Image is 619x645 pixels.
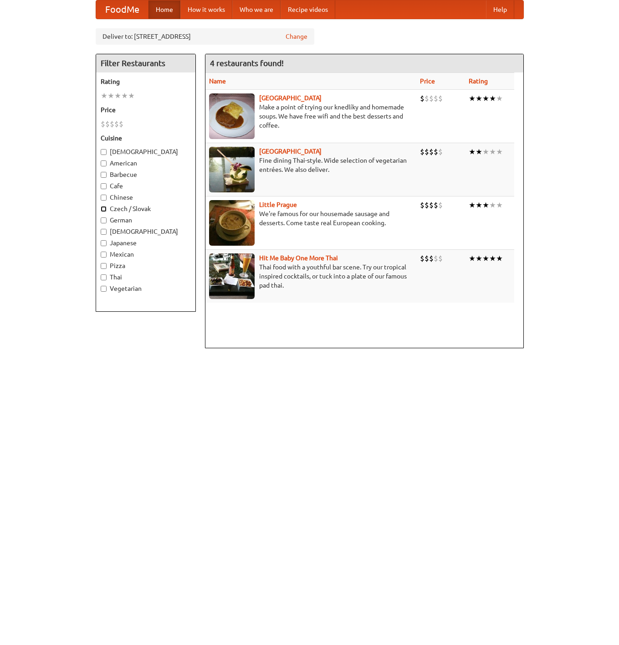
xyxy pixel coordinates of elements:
[429,93,434,103] li: $
[101,160,107,166] input: American
[101,286,107,292] input: Vegetarian
[482,200,489,210] li: ★
[420,93,425,103] li: $
[434,93,438,103] li: $
[101,240,107,246] input: Japanese
[209,209,413,227] p: We're famous for our housemade sausage and desserts. Come taste real European cooking.
[259,148,322,155] b: [GEOGRAPHIC_DATA]
[232,0,281,19] a: Who we are
[425,253,429,263] li: $
[286,32,307,41] a: Change
[101,204,191,213] label: Czech / Slovak
[96,28,314,45] div: Deliver to: [STREET_ADDRESS]
[101,263,107,269] input: Pizza
[101,149,107,155] input: [DEMOGRAPHIC_DATA]
[121,91,128,101] li: ★
[101,206,107,212] input: Czech / Slovak
[489,200,496,210] li: ★
[434,200,438,210] li: $
[101,217,107,223] input: German
[438,253,443,263] li: $
[259,254,338,262] a: Hit Me Baby One More Thai
[429,147,434,157] li: $
[259,201,297,208] a: Little Prague
[259,94,322,102] a: [GEOGRAPHIC_DATA]
[281,0,335,19] a: Recipe videos
[438,147,443,157] li: $
[469,147,476,157] li: ★
[469,93,476,103] li: ★
[101,77,191,86] h5: Rating
[438,93,443,103] li: $
[476,200,482,210] li: ★
[101,119,105,129] li: $
[101,159,191,168] label: American
[209,200,255,246] img: littleprague.jpg
[420,147,425,157] li: $
[489,253,496,263] li: ★
[496,200,503,210] li: ★
[101,172,107,178] input: Barbecue
[210,59,284,67] ng-pluralize: 4 restaurants found!
[101,238,191,248] label: Japanese
[101,134,191,143] h5: Cuisine
[209,156,413,174] p: Fine dining Thai-style. Wide selection of vegetarian entrées. We also deliver.
[101,216,191,225] label: German
[101,181,191,191] label: Cafe
[101,227,191,236] label: [DEMOGRAPHIC_DATA]
[425,93,429,103] li: $
[482,253,489,263] li: ★
[119,119,123,129] li: $
[482,147,489,157] li: ★
[496,93,503,103] li: ★
[209,253,255,299] img: babythai.jpg
[425,147,429,157] li: $
[434,253,438,263] li: $
[496,147,503,157] li: ★
[489,147,496,157] li: ★
[101,261,191,270] label: Pizza
[420,200,425,210] li: $
[101,147,191,156] label: [DEMOGRAPHIC_DATA]
[429,200,434,210] li: $
[209,103,413,130] p: Make a point of trying our knedlíky and homemade soups. We have free wifi and the best desserts a...
[209,93,255,139] img: czechpoint.jpg
[114,91,121,101] li: ★
[438,200,443,210] li: $
[434,147,438,157] li: $
[101,91,107,101] li: ★
[114,119,119,129] li: $
[148,0,180,19] a: Home
[107,91,114,101] li: ★
[101,274,107,280] input: Thai
[101,273,191,282] label: Thai
[101,284,191,293] label: Vegetarian
[105,119,110,129] li: $
[420,77,435,85] a: Price
[469,253,476,263] li: ★
[489,93,496,103] li: ★
[101,195,107,201] input: Chinese
[209,147,255,192] img: satay.jpg
[486,0,514,19] a: Help
[420,253,425,263] li: $
[209,77,226,85] a: Name
[476,147,482,157] li: ★
[482,93,489,103] li: ★
[96,0,148,19] a: FoodMe
[209,263,413,290] p: Thai food with a youthful bar scene. Try our tropical inspired cocktails, or tuck into a plate of...
[101,250,191,259] label: Mexican
[496,253,503,263] li: ★
[128,91,135,101] li: ★
[101,193,191,202] label: Chinese
[101,170,191,179] label: Barbecue
[469,200,476,210] li: ★
[96,54,195,72] h4: Filter Restaurants
[476,253,482,263] li: ★
[101,252,107,258] input: Mexican
[425,200,429,210] li: $
[101,229,107,235] input: [DEMOGRAPHIC_DATA]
